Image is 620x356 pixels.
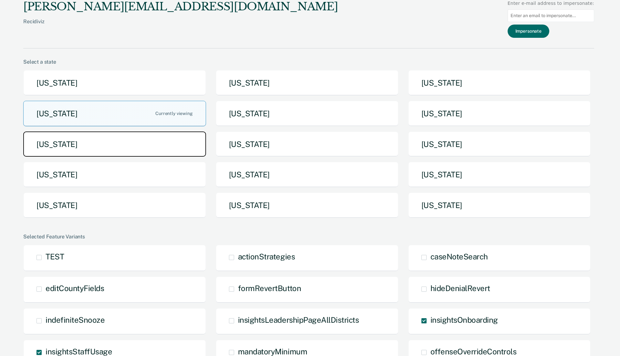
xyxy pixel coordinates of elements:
button: Impersonate [508,25,549,38]
span: actionStrategies [238,252,295,261]
span: caseNoteSearch [430,252,488,261]
button: [US_STATE] [23,131,206,157]
button: [US_STATE] [23,101,206,126]
button: [US_STATE] [408,162,591,187]
span: insightsOnboarding [430,315,498,324]
button: [US_STATE] [216,162,398,187]
span: mandatoryMinimum [238,347,307,356]
button: [US_STATE] [23,193,206,218]
span: formRevertButton [238,284,301,293]
button: [US_STATE] [408,70,591,96]
input: Enter an email to impersonate... [508,9,594,22]
button: [US_STATE] [23,70,206,96]
button: [US_STATE] [408,131,591,157]
span: hideDenialRevert [430,284,490,293]
button: [US_STATE] [408,193,591,218]
span: indefiniteSnooze [46,315,105,324]
button: [US_STATE] [216,193,398,218]
button: [US_STATE] [216,101,398,126]
button: [US_STATE] [408,101,591,126]
button: [US_STATE] [216,70,398,96]
span: TEST [46,252,64,261]
span: insightsLeadershipPageAllDistricts [238,315,359,324]
span: insightsStaffUsage [46,347,112,356]
button: [US_STATE] [23,162,206,187]
span: offenseOverrideControls [430,347,517,356]
button: [US_STATE] [216,131,398,157]
div: Select a state [23,59,594,65]
div: Recidiviz [23,18,338,35]
span: editCountyFields [46,284,104,293]
div: Selected Feature Variants [23,234,594,240]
